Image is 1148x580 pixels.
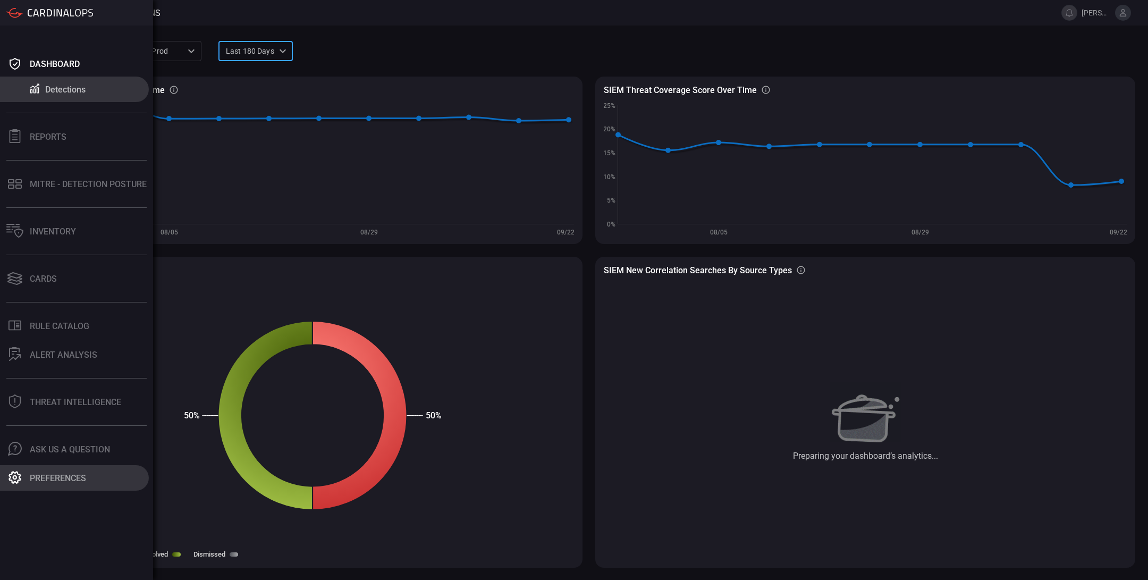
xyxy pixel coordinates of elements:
[1110,229,1127,236] text: 09/22
[30,444,110,455] div: Ask Us A Question
[140,550,168,558] label: Resolved
[603,102,615,110] text: 25%
[161,229,178,236] text: 08/05
[604,85,757,95] h3: SIEM Threat coverage score over time
[30,59,80,69] div: Dashboard
[830,382,901,442] img: Preparing your dashboard’s analytics...
[30,473,86,483] div: Preferences
[30,321,89,331] div: Rule Catalog
[710,229,728,236] text: 08/05
[30,274,57,284] div: Cards
[607,221,615,228] text: 0%
[30,397,121,407] div: Threat Intelligence
[184,410,200,421] text: 50%
[30,226,76,237] div: Inventory
[603,149,615,157] text: 15%
[557,229,575,236] text: 09/22
[226,46,276,56] p: Last 180 days
[607,197,615,204] text: 5%
[426,410,442,421] text: 50%
[911,229,929,236] text: 08/29
[603,173,615,181] text: 10%
[360,229,378,236] text: 08/29
[1082,9,1111,17] span: [PERSON_NAME].[PERSON_NAME]
[193,550,225,558] label: Dismissed
[604,265,792,275] h3: SIEM New correlation searches by source types
[603,125,615,133] text: 20%
[45,85,86,95] div: Detections
[30,132,66,142] div: Reports
[30,350,97,360] div: ALERT ANALYSIS
[30,179,147,189] div: MITRE - Detection Posture
[793,451,938,461] div: Preparing your dashboard’s analytics...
